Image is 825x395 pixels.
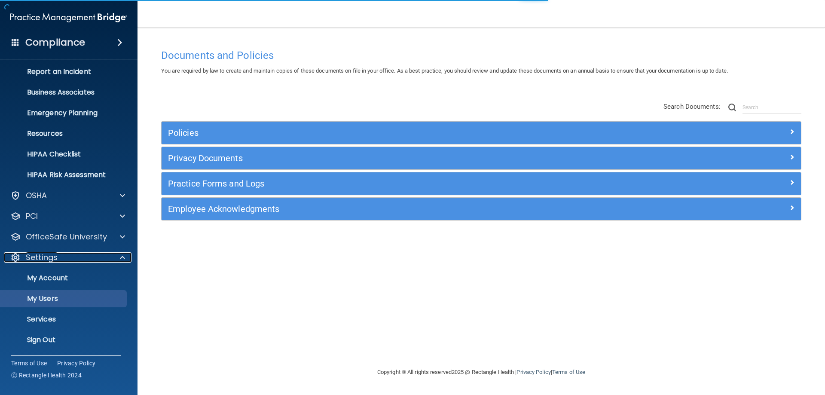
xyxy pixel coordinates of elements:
[10,190,125,201] a: OSHA
[168,126,794,140] a: Policies
[324,358,638,386] div: Copyright © All rights reserved 2025 @ Rectangle Health | |
[6,315,123,324] p: Services
[663,103,721,110] span: Search Documents:
[10,252,125,263] a: Settings
[10,9,127,26] img: PMB logo
[168,128,635,138] h5: Policies
[11,359,47,367] a: Terms of Use
[161,67,728,74] span: You are required by law to create and maintain copies of these documents on file in your office. ...
[26,190,47,201] p: OSHA
[10,211,125,221] a: PCI
[11,371,82,380] span: Ⓒ Rectangle Health 2024
[742,101,801,114] input: Search
[168,177,794,190] a: Practice Forms and Logs
[26,232,107,242] p: OfficeSafe University
[6,336,123,344] p: Sign Out
[57,359,96,367] a: Privacy Policy
[10,232,125,242] a: OfficeSafe University
[25,37,85,49] h4: Compliance
[26,211,38,221] p: PCI
[6,67,123,76] p: Report an Incident
[6,171,123,179] p: HIPAA Risk Assessment
[728,104,736,111] img: ic-search.3b580494.png
[168,179,635,188] h5: Practice Forms and Logs
[161,50,801,61] h4: Documents and Policies
[552,369,585,375] a: Terms of Use
[6,150,123,159] p: HIPAA Checklist
[6,274,123,282] p: My Account
[26,252,58,263] p: Settings
[168,202,794,216] a: Employee Acknowledgments
[168,153,635,163] h5: Privacy Documents
[168,151,794,165] a: Privacy Documents
[6,109,123,117] p: Emergency Planning
[168,204,635,214] h5: Employee Acknowledgments
[516,369,550,375] a: Privacy Policy
[6,129,123,138] p: Resources
[6,88,123,97] p: Business Associates
[6,294,123,303] p: My Users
